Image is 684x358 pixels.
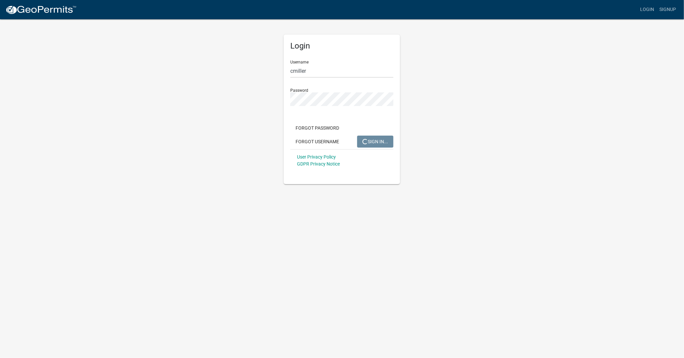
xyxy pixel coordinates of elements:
a: GDPR Privacy Notice [297,161,340,167]
span: SIGN IN... [362,139,388,144]
button: Forgot Password [290,122,344,134]
button: Forgot Username [290,136,344,148]
a: User Privacy Policy [297,154,336,160]
a: Signup [657,3,679,16]
button: SIGN IN... [357,136,393,148]
a: Login [637,3,657,16]
h5: Login [290,41,393,51]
